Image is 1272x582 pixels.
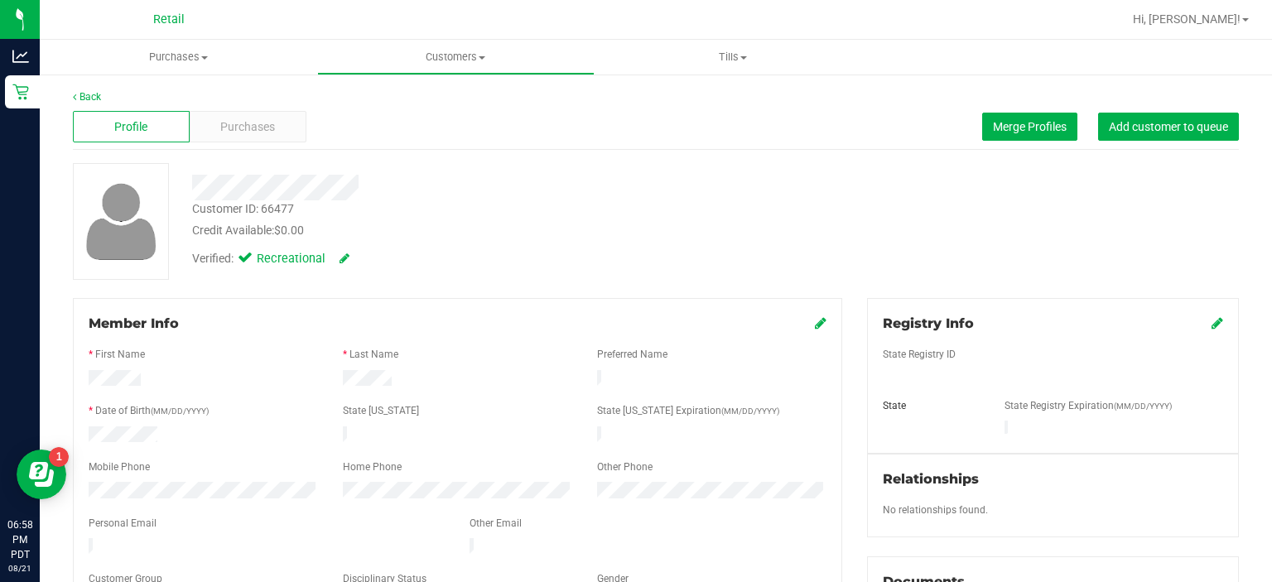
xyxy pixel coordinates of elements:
[73,91,101,103] a: Back
[12,48,29,65] inline-svg: Analytics
[317,40,595,75] a: Customers
[40,50,317,65] span: Purchases
[597,459,653,474] label: Other Phone
[595,50,871,65] span: Tills
[153,12,185,26] span: Retail
[883,347,956,362] label: State Registry ID
[274,224,304,237] span: $0.00
[192,250,349,268] div: Verified:
[192,200,294,218] div: Customer ID: 66477
[883,471,979,487] span: Relationships
[40,40,317,75] a: Purchases
[595,40,872,75] a: Tills
[89,516,157,531] label: Personal Email
[1098,113,1239,141] button: Add customer to queue
[1005,398,1172,413] label: State Registry Expiration
[982,113,1077,141] button: Merge Profiles
[49,447,69,467] iframe: Resource center unread badge
[7,517,32,562] p: 06:58 PM PDT
[597,403,779,418] label: State [US_STATE] Expiration
[1133,12,1241,26] span: Hi, [PERSON_NAME]!
[343,403,419,418] label: State [US_STATE]
[89,459,150,474] label: Mobile Phone
[343,459,402,474] label: Home Phone
[95,403,209,418] label: Date of Birth
[1109,120,1228,133] span: Add customer to queue
[883,503,988,517] label: No relationships found.
[597,347,667,362] label: Preferred Name
[470,516,522,531] label: Other Email
[318,50,594,65] span: Customers
[89,315,179,331] span: Member Info
[151,406,209,416] span: (MM/DD/YYYY)
[220,118,275,136] span: Purchases
[12,84,29,100] inline-svg: Retail
[349,347,398,362] label: Last Name
[883,315,974,331] span: Registry Info
[95,347,145,362] label: First Name
[114,118,147,136] span: Profile
[17,450,66,499] iframe: Resource center
[1114,402,1172,411] span: (MM/DD/YYYY)
[257,250,323,268] span: Recreational
[870,398,992,413] div: State
[993,120,1067,133] span: Merge Profiles
[192,222,763,239] div: Credit Available:
[721,406,779,416] span: (MM/DD/YYYY)
[7,562,32,575] p: 08/21
[78,179,165,264] img: user-icon.png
